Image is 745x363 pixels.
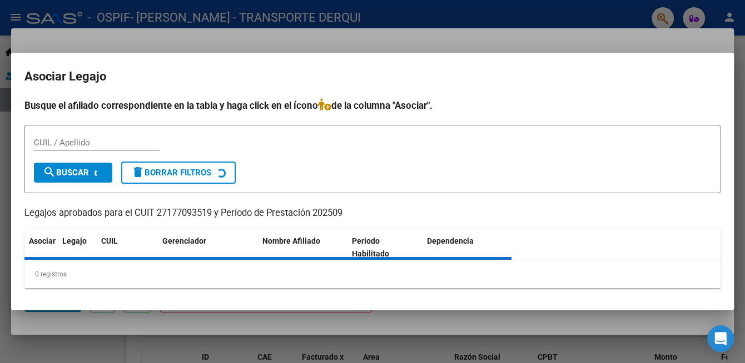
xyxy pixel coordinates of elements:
[162,236,206,245] span: Gerenciador
[347,229,423,266] datatable-header-cell: Periodo Habilitado
[101,236,118,245] span: CUIL
[262,236,320,245] span: Nombre Afiliado
[707,325,734,352] div: Open Intercom Messenger
[427,236,474,245] span: Dependencia
[423,229,512,266] datatable-header-cell: Dependencia
[58,229,97,266] datatable-header-cell: Legajo
[24,98,721,113] h4: Busque el afiliado correspondiente en la tabla y haga click en el ícono de la columna "Asociar".
[258,229,347,266] datatable-header-cell: Nombre Afiliado
[43,165,56,179] mat-icon: search
[121,162,236,184] button: Borrar Filtros
[24,260,721,288] div: 0 registros
[34,163,112,183] button: Buscar
[24,66,721,87] h2: Asociar Legajo
[131,165,145,179] mat-icon: delete
[43,168,89,178] span: Buscar
[352,236,389,258] span: Periodo Habilitado
[131,168,211,178] span: Borrar Filtros
[24,229,58,266] datatable-header-cell: Asociar
[97,229,158,266] datatable-header-cell: CUIL
[158,229,258,266] datatable-header-cell: Gerenciador
[29,236,56,245] span: Asociar
[62,236,87,245] span: Legajo
[24,206,721,220] p: Legajos aprobados para el CUIT 27177093519 y Período de Prestación 202509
